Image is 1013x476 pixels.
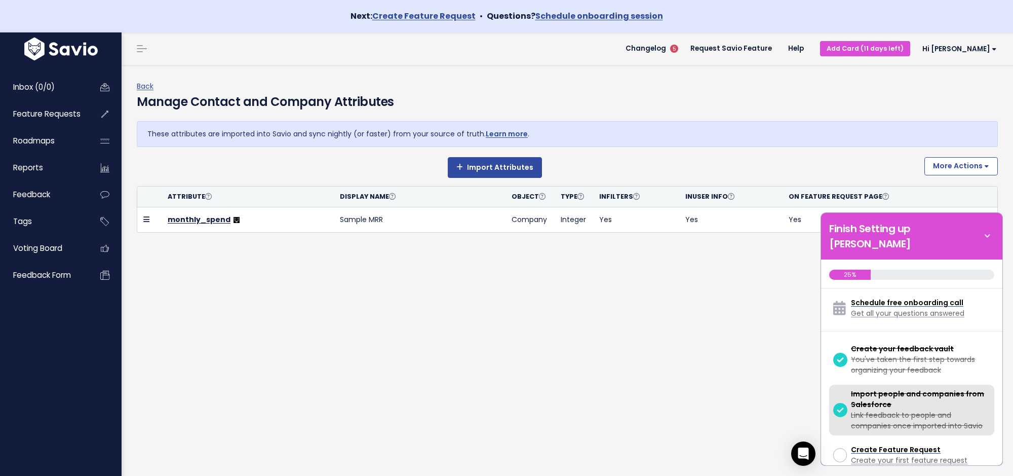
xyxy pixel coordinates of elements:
[372,10,476,22] a: Create Feature Request
[783,207,955,233] td: Yes
[593,187,679,207] th: In
[13,243,62,253] span: Voting Board
[780,41,812,56] a: Help
[924,157,998,175] button: More Actions
[233,217,240,223] img: logo.26a6f98a5b24.png
[829,221,980,251] h5: Finish Setting up [PERSON_NAME]
[910,41,1005,57] a: Hi [PERSON_NAME]
[851,445,941,455] span: Create Feature Request
[3,102,84,126] a: Feature Requests
[561,192,584,201] span: Type
[851,389,984,410] span: Import people and companies from Salesforce
[851,298,963,308] span: Schedule free onboarding call
[3,76,84,99] a: Inbox (0/0)
[448,157,542,177] button: Import Attributes
[851,455,967,465] span: Create your first feature request
[679,187,783,207] th: In
[137,93,394,111] h4: Manage Contact and Company Attributes
[334,187,506,207] th: Display Name
[168,214,230,225] a: monthly_spend
[512,192,546,201] span: Object
[692,192,734,201] span: User Info
[593,207,679,233] td: Yes
[670,45,678,53] span: 5
[162,187,334,207] th: Attribute
[851,354,975,375] span: You've taken the first step towards organizing your feedback
[350,10,476,22] strong: Next:
[480,10,483,22] span: •
[555,207,593,233] td: Integer
[3,264,84,287] a: Feedback form
[829,294,994,323] a: Schedule free onboarding call Get all your questions answered
[13,82,55,92] span: Inbox (0/0)
[3,237,84,260] a: Voting Board
[137,81,153,91] a: Back
[922,45,997,53] span: Hi [PERSON_NAME]
[3,183,84,206] a: Feedback
[147,128,987,140] p: These attributes are imported into Savio and sync nightly (or faster) from your source of truth. .
[535,10,663,22] a: Schedule onboarding session
[606,192,640,201] span: Filters
[13,162,43,173] span: Reports
[851,308,964,318] span: Get all your questions answered
[3,156,84,179] a: Reports
[851,410,983,431] span: Link feedback to people and companies once imported into Savio
[13,135,55,146] span: Roadmaps
[791,442,815,466] div: Open Intercom Messenger
[626,45,666,52] span: Changelog
[682,41,780,56] a: Request Savio Feature
[829,270,871,280] div: 25%
[486,129,528,139] a: Learn more
[334,207,506,233] td: Sample MRR
[783,187,955,207] th: On Feature Request Page
[829,441,994,470] a: Create Feature Request Create your first feature request
[13,216,32,227] span: Tags
[505,207,555,233] td: Company
[13,270,71,280] span: Feedback form
[3,129,84,153] a: Roadmaps
[679,207,783,233] td: Yes
[487,10,663,22] strong: Questions?
[851,344,954,354] span: Create your feedback vault
[22,38,100,60] img: logo-white.9d6f32f41409.svg
[3,210,84,233] a: Tags
[13,189,50,200] span: Feedback
[13,108,81,119] span: Feature Requests
[820,41,910,56] a: Add Card (11 days left)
